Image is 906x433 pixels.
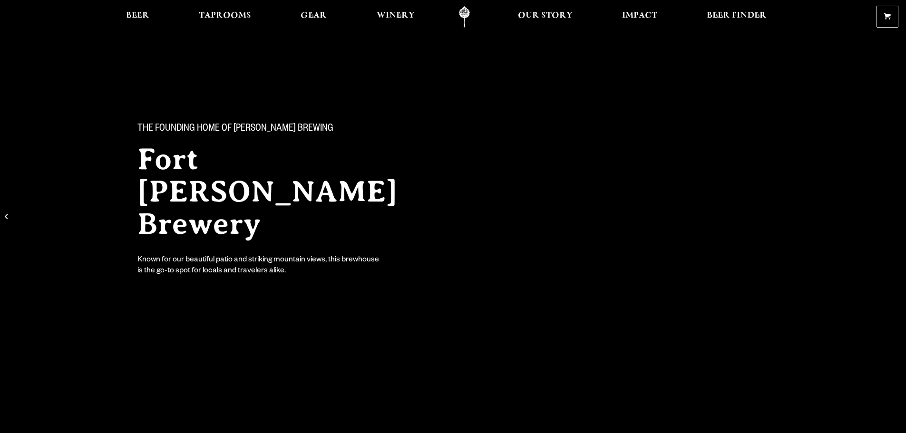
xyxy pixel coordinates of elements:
[199,12,251,19] span: Taprooms
[377,12,415,19] span: Winery
[616,6,663,28] a: Impact
[622,12,657,19] span: Impact
[370,6,421,28] a: Winery
[137,255,381,277] div: Known for our beautiful patio and striking mountain views, this brewhouse is the go-to spot for l...
[126,12,149,19] span: Beer
[193,6,257,28] a: Taprooms
[447,6,482,28] a: Odell Home
[707,12,767,19] span: Beer Finder
[301,12,327,19] span: Gear
[137,123,333,135] span: The Founding Home of [PERSON_NAME] Brewing
[294,6,333,28] a: Gear
[137,143,434,240] h2: Fort [PERSON_NAME] Brewery
[701,6,773,28] a: Beer Finder
[518,12,573,19] span: Our Story
[120,6,156,28] a: Beer
[512,6,579,28] a: Our Story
